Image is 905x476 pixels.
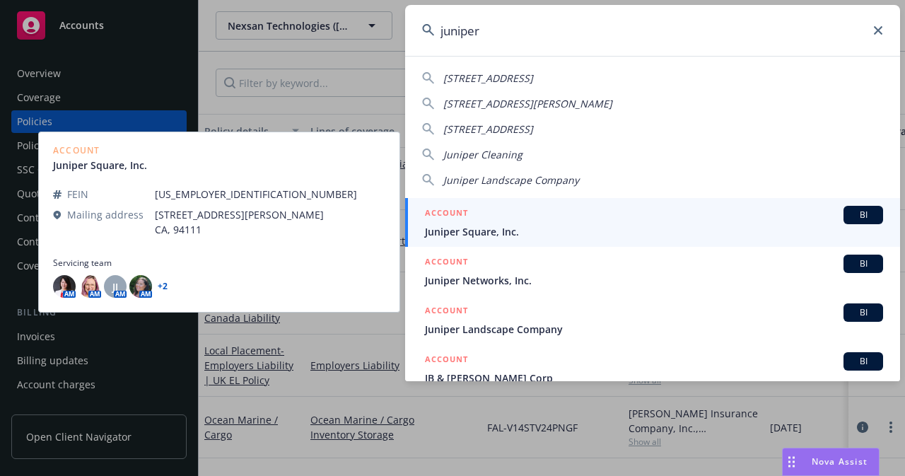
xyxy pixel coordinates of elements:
[425,352,468,369] h5: ACCOUNT
[782,448,880,476] button: Nova Assist
[425,255,468,272] h5: ACCOUNT
[849,209,877,221] span: BI
[443,122,533,136] span: [STREET_ADDRESS]
[783,448,800,475] div: Drag to move
[443,148,522,161] span: Juniper Cleaning
[849,306,877,319] span: BI
[405,247,900,296] a: ACCOUNTBIJuniper Networks, Inc.
[425,322,883,337] span: Juniper Landscape Company
[425,206,468,223] h5: ACCOUNT
[812,455,868,468] span: Nova Assist
[849,355,877,368] span: BI
[405,5,900,56] input: Search...
[443,97,612,110] span: [STREET_ADDRESS][PERSON_NAME]
[425,273,883,288] span: Juniper Networks, Inc.
[405,344,900,408] a: ACCOUNTBIJB & [PERSON_NAME] Corp
[405,296,900,344] a: ACCOUNTBIJuniper Landscape Company
[849,257,877,270] span: BI
[443,173,579,187] span: Juniper Landscape Company
[425,224,883,239] span: Juniper Square, Inc.
[443,71,533,85] span: [STREET_ADDRESS]
[425,303,468,320] h5: ACCOUNT
[425,371,883,385] span: JB & [PERSON_NAME] Corp
[405,198,900,247] a: ACCOUNTBIJuniper Square, Inc.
